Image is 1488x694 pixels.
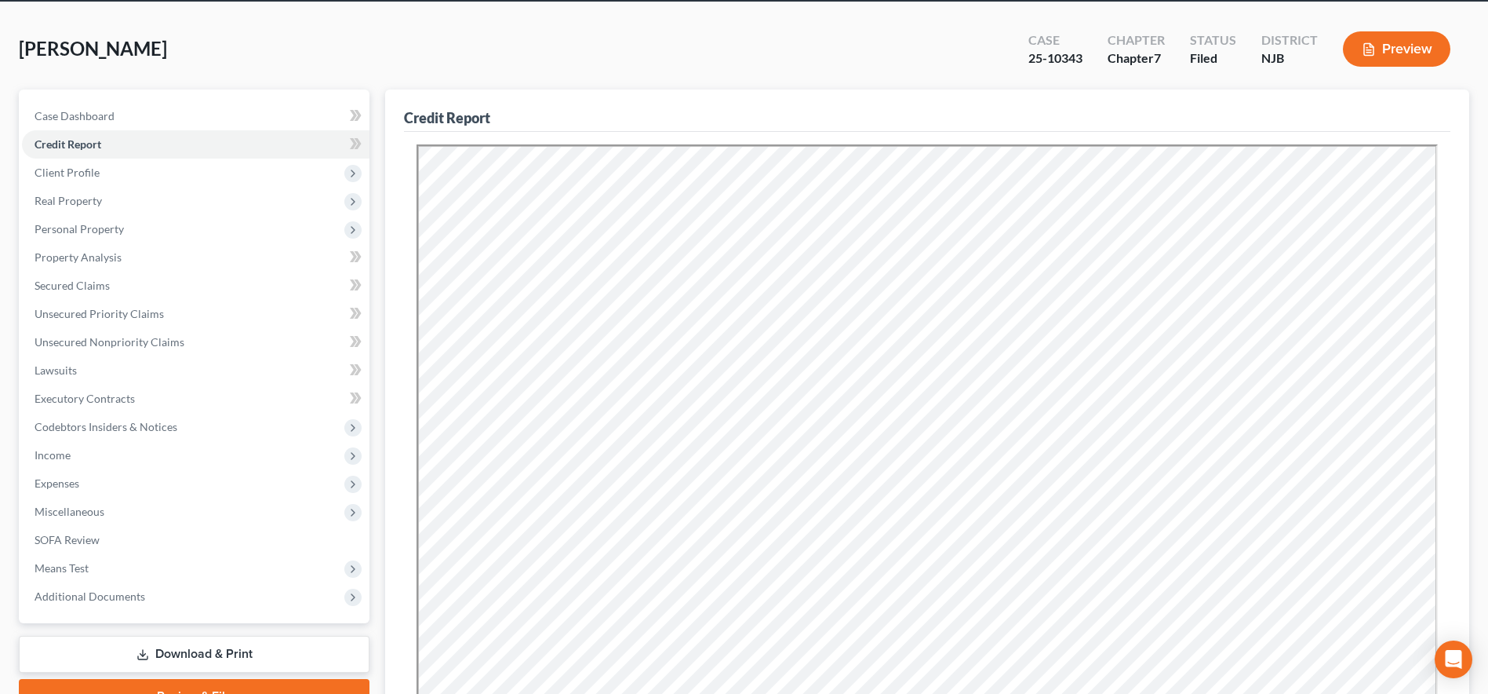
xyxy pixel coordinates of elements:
div: Case [1028,31,1082,49]
a: Property Analysis [22,243,369,272]
div: District [1261,31,1318,49]
div: Credit Report [404,108,490,127]
button: Preview [1343,31,1450,67]
span: Unsecured Nonpriority Claims [35,335,184,349]
a: Executory Contracts [22,385,369,413]
span: Unsecured Priority Claims [35,307,164,320]
div: 25-10343 [1028,49,1082,68]
span: Client Profile [35,166,100,179]
div: Filed [1190,49,1236,68]
div: Status [1190,31,1236,49]
span: Executory Contracts [35,392,135,405]
a: Lawsuits [22,356,369,385]
span: Means Test [35,561,89,575]
a: Secured Claims [22,272,369,300]
span: Credit Report [35,137,101,151]
span: Secured Claims [35,279,110,292]
div: NJB [1261,49,1318,68]
span: Codebtors Insiders & Notices [35,420,177,433]
span: Miscellaneous [35,505,104,518]
a: SOFA Review [22,526,369,554]
span: SOFA Review [35,533,100,546]
a: Case Dashboard [22,102,369,130]
span: Income [35,448,71,462]
span: Property Analysis [35,250,122,264]
span: Lawsuits [35,363,77,377]
span: Expenses [35,477,79,490]
div: Chapter [1108,31,1165,49]
a: Unsecured Priority Claims [22,300,369,328]
a: Download & Print [19,636,369,673]
span: Personal Property [35,222,124,236]
span: Real Property [35,194,102,207]
span: 7 [1154,50,1161,65]
span: Case Dashboard [35,109,115,122]
div: Open Intercom Messenger [1435,641,1472,678]
span: [PERSON_NAME] [19,37,167,60]
a: Credit Report [22,130,369,159]
div: Chapter [1108,49,1165,68]
a: Unsecured Nonpriority Claims [22,328,369,356]
span: Additional Documents [35,590,145,603]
